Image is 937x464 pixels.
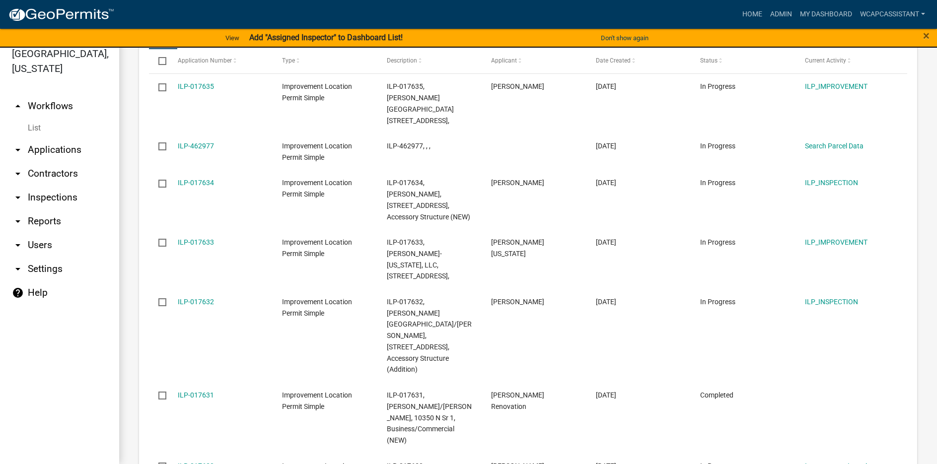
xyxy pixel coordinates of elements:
datatable-header-cell: Application Number [168,49,273,73]
i: arrow_drop_down [12,192,24,203]
i: arrow_drop_down [12,263,24,275]
span: 08/12/2025 [596,179,616,187]
span: Improvement Location Permit Simple [282,391,352,410]
a: Search Parcel Data [805,142,864,150]
span: × [923,29,930,43]
a: ILP_INSPECTION [805,298,858,306]
i: arrow_drop_down [12,168,24,180]
a: ILP-017635 [178,82,214,90]
i: arrow_drop_up [12,100,24,112]
i: arrow_drop_down [12,215,24,227]
span: Application Number [178,57,232,64]
span: Improvement Location Permit Simple [282,142,352,161]
span: DR Horton Indiana [491,238,544,258]
span: ILP-017635, Vanover Farms Llc, 4620 E 900 S, [387,82,454,124]
a: ILP-017631 [178,391,214,399]
span: Current Activity [805,57,846,64]
span: Ramiro Granados [491,298,544,306]
span: Improvement Location Permit Simple [282,179,352,198]
span: In Progress [700,142,735,150]
span: Description [387,57,417,64]
span: In Progress [700,238,735,246]
span: 08/13/2025 [596,82,616,90]
span: Status [700,57,718,64]
span: Type [282,57,295,64]
span: 08/12/2025 [596,142,616,150]
span: In Progress [700,179,735,187]
span: In Progress [700,298,735,306]
datatable-header-cell: Status [691,49,795,73]
span: ILP-017631, Meyer, Jason/Cassandra, 10350 N Sr 1, Business/Commercial (NEW) [387,391,472,444]
a: View [221,30,243,46]
i: arrow_drop_down [12,144,24,156]
a: ILP-017632 [178,298,214,306]
button: Don't show again [597,30,652,46]
span: ILP-017634, Worth, James, 253 N Oak Ext, Accessory Structure (NEW) [387,179,470,220]
span: James Worth [491,179,544,187]
span: Meyer Renovation [491,391,544,410]
span: 08/12/2025 [596,298,616,306]
span: Improvement Location Permit Simple [282,238,352,258]
a: ILP_IMPROVEMENT [805,238,867,246]
datatable-header-cell: Description [377,49,482,73]
datatable-header-cell: Type [273,49,377,73]
span: Applicant [491,57,517,64]
span: Shawn Bonar [491,82,544,90]
strong: Add "Assigned Inspector" to Dashboard List! [249,33,403,42]
a: Admin [766,5,796,24]
a: Home [738,5,766,24]
span: In Progress [700,82,735,90]
datatable-header-cell: Select [149,49,168,73]
a: ILP_IMPROVEMENT [805,82,867,90]
span: 08/12/2025 [596,391,616,399]
span: 08/12/2025 [596,238,616,246]
datatable-header-cell: Date Created [586,49,691,73]
span: ILP-462977, , , [387,142,431,150]
i: arrow_drop_down [12,239,24,251]
span: Completed [700,391,733,399]
span: ILP-017632, Kloter, Kent/Janell, 1730 Kensington Dr, Accessory Structure (Addition) [387,298,472,374]
datatable-header-cell: Applicant [482,49,586,73]
a: wcapcassistant [856,5,929,24]
datatable-header-cell: Current Activity [795,49,900,73]
a: ILP_INSPECTION [805,179,858,187]
a: ILP-017634 [178,179,214,187]
i: help [12,287,24,299]
span: ILP-017633, D.R. Horton-Indiana, LLC, 660 Malfoy Ct, [387,238,449,280]
a: ILP-017633 [178,238,214,246]
a: ILP-462977 [178,142,214,150]
span: Improvement Location Permit Simple [282,82,352,102]
button: Close [923,30,930,42]
span: Improvement Location Permit Simple [282,298,352,317]
a: My Dashboard [796,5,856,24]
span: Date Created [596,57,631,64]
